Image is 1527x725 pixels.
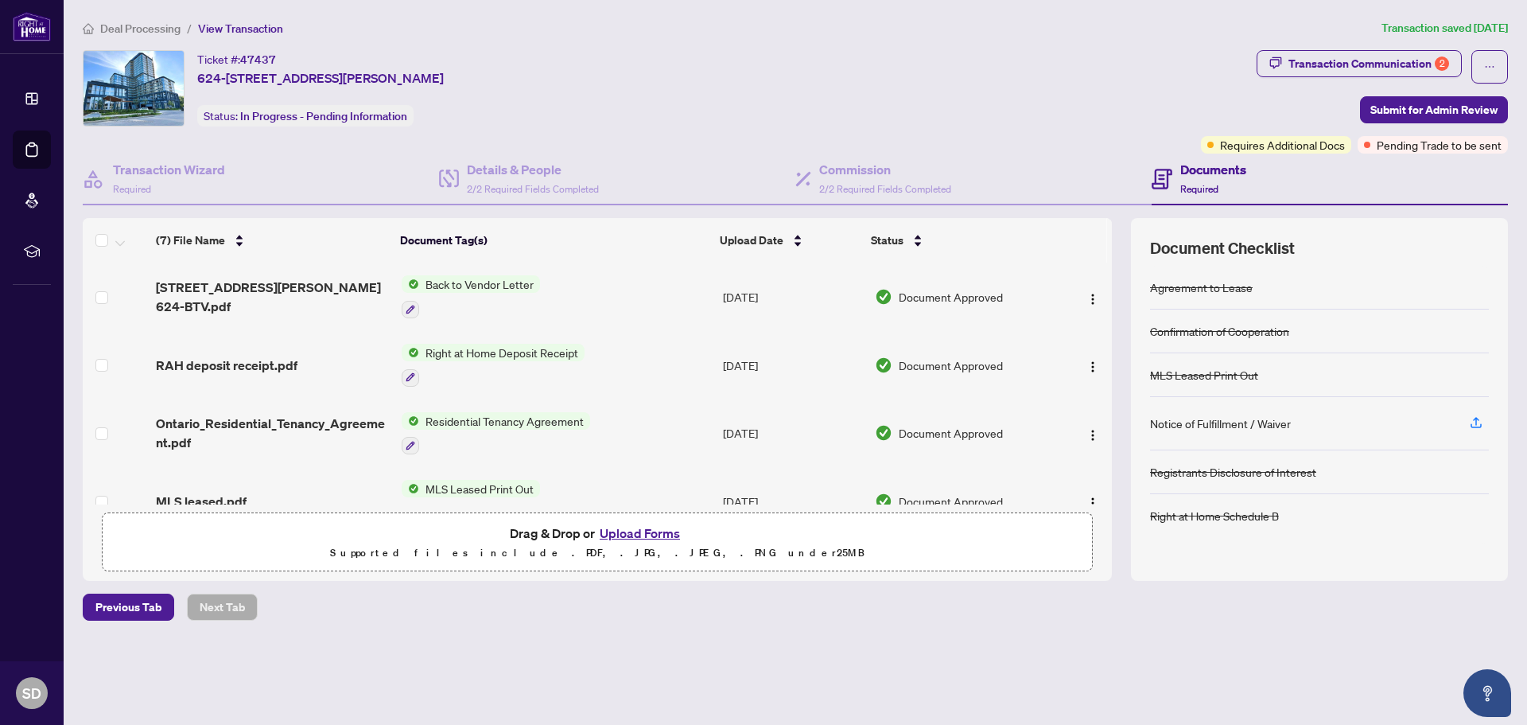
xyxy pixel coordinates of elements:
[871,232,903,249] span: Status
[187,19,192,37] li: /
[1463,669,1511,717] button: Open asap
[156,492,247,511] span: MLS leased.pdf
[1150,463,1316,481] div: Registrants Disclosure of Interest
[156,414,389,452] span: Ontario_Residential_Tenancy_Agreement.pdf
[1377,136,1502,154] span: Pending Trade to be sent
[1180,183,1218,195] span: Required
[1381,19,1508,37] article: Transaction saved [DATE]
[875,288,892,306] img: Document Status
[1080,284,1105,310] button: Logo
[1150,322,1289,340] div: Confirmation of Cooperation
[240,53,276,67] span: 47437
[865,218,1054,263] th: Status
[875,357,892,374] img: Document Status
[899,424,1003,442] span: Document Approved
[1150,507,1279,524] div: Right at Home Schedule B
[467,183,599,195] span: 2/2 Required Fields Completed
[717,400,868,468] td: [DATE]
[187,594,258,621] button: Next Tab
[198,21,283,36] span: View Transaction
[819,160,951,179] h4: Commission
[819,183,951,195] span: 2/2 Required Fields Completed
[402,480,419,497] img: Status Icon
[156,278,389,316] span: [STREET_ADDRESS][PERSON_NAME] 624-BTV.pdf
[402,480,540,523] button: Status IconMLS Leased Print Out
[402,275,540,318] button: Status IconBack to Vendor Letter
[899,288,1003,306] span: Document Approved
[720,232,783,249] span: Upload Date
[112,544,1082,563] p: Supported files include .PDF, .JPG, .JPEG, .PNG under 25 MB
[419,480,540,497] span: MLS Leased Print Out
[1180,160,1246,179] h4: Documents
[103,513,1092,572] span: Drag & Drop orUpload FormsSupported files include .PDF, .JPG, .JPEG, .PNG under25MB
[419,275,540,293] span: Back to Vendor Letter
[197,50,276,68] div: Ticket #:
[156,232,225,249] span: (7) File Name
[510,523,685,544] span: Drag & Drop or
[1150,415,1291,432] div: Notice of Fulfillment / Waiver
[1288,51,1449,76] div: Transaction Communication
[1220,136,1345,154] span: Requires Additional Docs
[22,682,41,704] span: SD
[1370,97,1498,123] span: Submit for Admin Review
[875,493,892,510] img: Document Status
[717,263,868,331] td: [DATE]
[83,594,174,621] button: Previous Tab
[1086,497,1099,509] img: Logo
[1150,366,1258,384] div: MLS Leased Print Out
[1150,279,1253,296] div: Agreement to Lease
[717,467,868,536] td: [DATE]
[197,105,414,127] div: Status:
[1435,57,1449,71] div: 2
[1086,361,1099,373] img: Logo
[197,68,444,88] span: 624-[STREET_ADDRESS][PERSON_NAME]
[113,183,151,195] span: Required
[95,594,161,620] span: Previous Tab
[83,23,94,34] span: home
[402,412,590,455] button: Status IconResidential Tenancy Agreement
[1360,96,1508,123] button: Submit for Admin Review
[1080,353,1105,378] button: Logo
[1257,50,1462,77] button: Transaction Communication2
[84,51,184,126] img: IMG-W12322825_1.jpg
[402,275,419,293] img: Status Icon
[717,331,868,400] td: [DATE]
[402,412,419,430] img: Status Icon
[402,344,419,361] img: Status Icon
[1086,429,1099,442] img: Logo
[899,493,1003,510] span: Document Approved
[402,344,585,387] button: Status IconRight at Home Deposit Receipt
[1484,61,1495,72] span: ellipsis
[1080,420,1105,446] button: Logo
[150,218,394,263] th: (7) File Name
[875,424,892,442] img: Document Status
[467,160,599,179] h4: Details & People
[100,21,181,36] span: Deal Processing
[240,109,407,123] span: In Progress - Pending Information
[156,356,297,375] span: RAH deposit receipt.pdf
[394,218,713,263] th: Document Tag(s)
[1080,489,1105,514] button: Logo
[899,357,1003,374] span: Document Approved
[419,412,590,430] span: Residential Tenancy Agreement
[113,160,225,179] h4: Transaction Wizard
[595,523,685,544] button: Upload Forms
[713,218,865,263] th: Upload Date
[1086,293,1099,306] img: Logo
[1150,237,1295,259] span: Document Checklist
[13,12,51,41] img: logo
[419,344,585,361] span: Right at Home Deposit Receipt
